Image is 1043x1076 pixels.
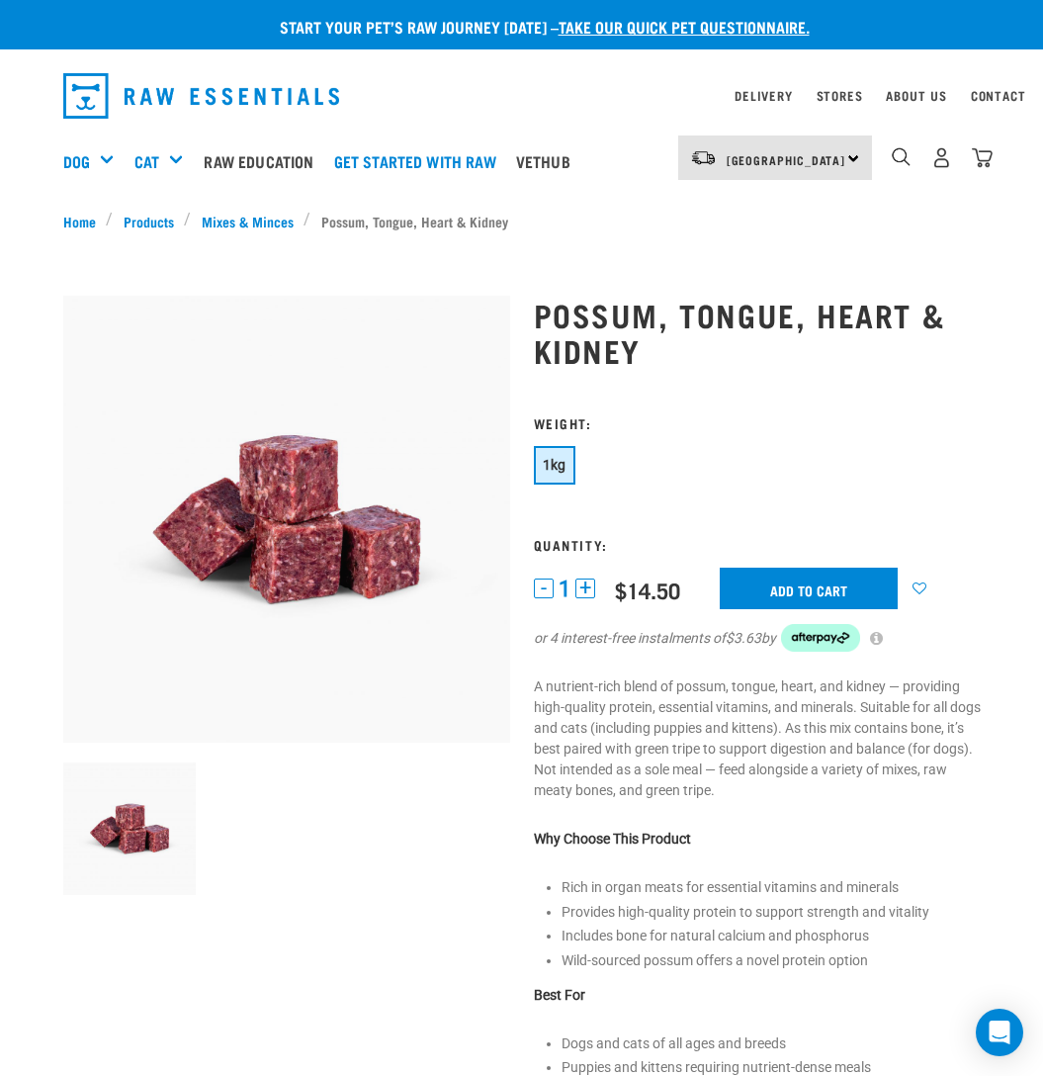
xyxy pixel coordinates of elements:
[886,92,946,99] a: About Us
[615,578,680,602] div: $14.50
[63,211,981,231] nav: breadcrumbs
[134,149,159,173] a: Cat
[63,73,340,119] img: Raw Essentials Logo
[329,122,511,201] a: Get started with Raw
[199,122,328,201] a: Raw Education
[543,457,566,473] span: 1kg
[534,537,981,552] h3: Quantity:
[191,211,304,231] a: Mixes & Minces
[63,296,510,743] img: Possum Tongue Heart Kidney 1682
[534,624,981,652] div: or 4 interest-free instalments of by
[781,624,860,652] img: Afterpay
[63,211,107,231] a: Home
[735,92,792,99] a: Delivery
[931,147,952,168] img: user.png
[562,902,981,923] p: Provides high-quality protein to support strength and vitality
[720,568,898,609] input: Add to cart
[534,415,981,430] h3: Weight:
[727,156,846,163] span: [GEOGRAPHIC_DATA]
[892,147,911,166] img: home-icon-1@2x.png
[690,149,717,167] img: van-moving.png
[63,149,90,173] a: Dog
[559,22,810,31] a: take our quick pet questionnaire.
[817,92,863,99] a: Stores
[575,579,595,598] button: +
[534,987,585,1003] strong: Best For
[511,122,585,201] a: Vethub
[534,831,691,847] strong: Why Choose This Product
[559,579,570,599] span: 1
[726,628,761,649] span: $3.63
[534,446,575,485] button: 1kg
[562,926,981,946] p: Includes bone for natural calcium and phosphorus
[562,950,981,971] p: Wild-sourced possum offers a novel protein option
[562,1033,981,1054] p: Dogs and cats of all ages and breeds
[534,297,981,368] h1: Possum, Tongue, Heart & Kidney
[63,762,197,896] img: Possum Tongue Heart Kidney 1682
[972,147,993,168] img: home-icon@2x.png
[562,877,981,898] p: Rich in organ meats for essential vitamins and minerals
[976,1009,1023,1056] div: Open Intercom Messenger
[534,676,981,801] p: A nutrient-rich blend of possum, tongue, heart, and kidney — providing high-quality protein, esse...
[47,65,997,127] nav: dropdown navigation
[113,211,184,231] a: Products
[534,579,554,598] button: -
[971,92,1026,99] a: Contact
